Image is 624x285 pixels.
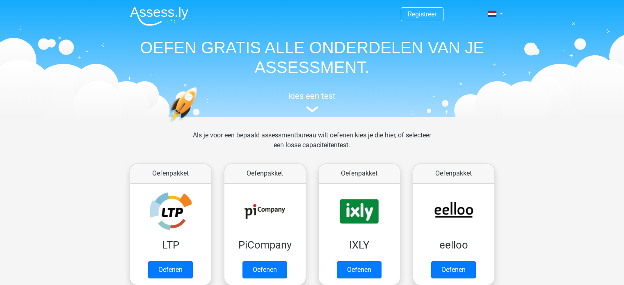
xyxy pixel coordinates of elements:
h1: OEFEN GRATIS ALLE ONDERDELEN VAN JE ASSESSMENT. [123,38,501,77]
img: oefenen [169,87,229,161]
h5: kies een test [123,91,501,101]
a: Oefenen [337,261,382,278]
a: Registreer [408,10,437,18]
a: kies een test [123,91,501,113]
img: Assessly [130,7,188,26]
a: Oefenen [242,261,287,278]
div: Als je voor een bepaald assessmentbureau wilt oefenen kies je die hier, of selecteer een losse ca... [186,130,438,160]
a: Oefenen [148,261,193,278]
a: Oefenen [431,261,476,278]
img: assessment [306,106,318,112]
